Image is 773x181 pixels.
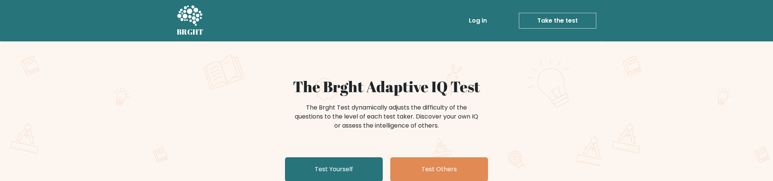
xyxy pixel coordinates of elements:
[293,103,480,130] div: The Brght Test dynamically adjusts the difficulty of the questions to the level of each test take...
[203,78,570,96] h1: The Brght Adaptive IQ Test
[177,3,204,38] a: BRGHT
[177,27,204,37] h5: BRGHT
[466,13,490,28] a: Log in
[519,13,596,29] a: Take the test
